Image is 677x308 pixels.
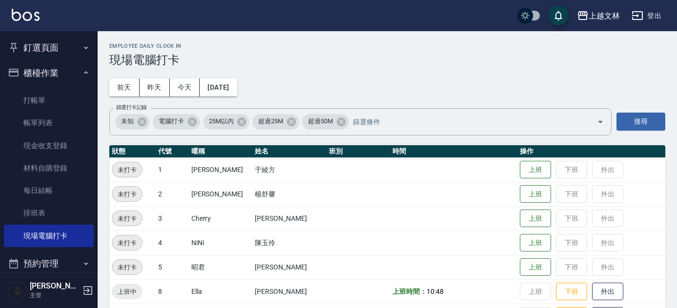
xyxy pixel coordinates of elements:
label: 篩選打卡記錄 [116,104,147,111]
td: 陳玉伶 [252,231,327,255]
button: [DATE] [200,78,237,96]
th: 暱稱 [189,145,252,158]
span: 25M以內 [203,116,240,126]
input: 篩選條件 [350,113,580,130]
td: 楊舒馨 [252,182,327,206]
button: 前天 [109,78,140,96]
td: Ella [189,279,252,304]
button: 上越文林 [573,6,624,26]
img: Person [8,281,27,300]
td: 于綾方 [252,157,327,182]
button: save [549,6,568,25]
button: 上班 [520,234,551,252]
span: 未打卡 [112,262,142,272]
td: 4 [156,231,189,255]
td: Cherry [189,206,252,231]
span: 電腦打卡 [153,116,190,126]
button: 外出 [592,283,623,301]
th: 時間 [390,145,517,158]
b: 上班時間： [392,288,427,295]
td: 5 [156,255,189,279]
button: 登出 [628,7,665,25]
div: 未知 [115,114,150,130]
th: 代號 [156,145,189,158]
span: 未知 [115,116,140,126]
div: 超過25M [252,114,299,130]
h2: Employee Daily Clock In [109,43,665,49]
button: 釘選頁面 [4,35,94,60]
div: 25M以內 [203,114,250,130]
button: 上班 [520,210,551,228]
th: 姓名 [252,145,327,158]
button: 預約管理 [4,251,94,276]
div: 電腦打卡 [153,114,200,130]
span: 未打卡 [112,165,142,175]
button: 今天 [170,78,200,96]
button: 下班 [556,283,587,301]
a: 帳單列表 [4,112,94,134]
h5: [PERSON_NAME] [30,281,80,291]
a: 現金收支登錄 [4,135,94,157]
div: 超過50M [302,114,349,130]
button: 櫃檯作業 [4,60,94,86]
span: 未打卡 [112,189,142,199]
button: 搜尋 [616,113,665,131]
a: 排班表 [4,202,94,224]
th: 班別 [327,145,390,158]
button: 上班 [520,258,551,276]
span: 未打卡 [112,213,142,224]
td: 昭君 [189,255,252,279]
span: 超過25M [252,116,289,126]
td: 1 [156,157,189,182]
button: 昨天 [140,78,170,96]
td: 2 [156,182,189,206]
span: 未打卡 [112,238,142,248]
th: 操作 [517,145,665,158]
span: 10:48 [427,288,444,295]
a: 每日結帳 [4,179,94,202]
td: [PERSON_NAME] [252,279,327,304]
td: [PERSON_NAME] [252,206,327,231]
img: Logo [12,9,40,21]
h3: 現場電腦打卡 [109,53,665,67]
span: 超過50M [302,116,339,126]
td: [PERSON_NAME] [252,255,327,279]
div: 上越文林 [589,10,620,22]
td: [PERSON_NAME] [189,182,252,206]
td: NiNi [189,231,252,255]
button: 上班 [520,161,551,179]
a: 打帳單 [4,89,94,112]
p: 主管 [30,291,80,300]
span: 上班中 [112,287,143,297]
td: 3 [156,206,189,231]
td: [PERSON_NAME] [189,157,252,182]
th: 狀態 [109,145,156,158]
td: 8 [156,279,189,304]
button: 上班 [520,185,551,203]
button: Open [593,114,608,130]
a: 現場電腦打卡 [4,225,94,247]
a: 材料自購登錄 [4,157,94,179]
